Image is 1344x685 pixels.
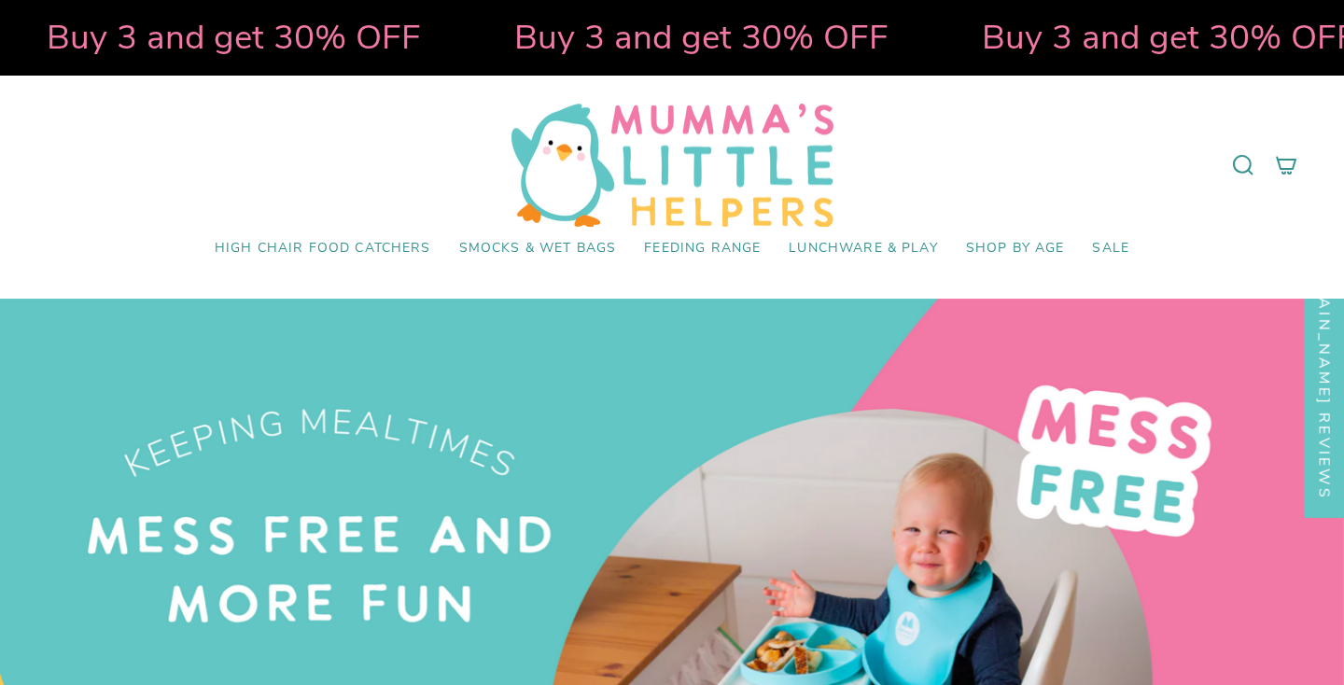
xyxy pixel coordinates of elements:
[511,14,886,61] strong: Buy 3 and get 30% OFF
[789,241,937,257] span: Lunchware & Play
[511,104,833,227] img: Mumma’s Little Helpers
[775,227,951,271] a: Lunchware & Play
[1078,227,1143,271] a: SALE
[644,241,761,257] span: Feeding Range
[1305,207,1344,518] div: Click to open Judge.me floating reviews tab
[952,227,1079,271] a: Shop by Age
[201,227,445,271] a: High Chair Food Catchers
[630,227,775,271] a: Feeding Range
[1092,241,1129,257] span: SALE
[966,241,1065,257] span: Shop by Age
[459,241,617,257] span: Smocks & Wet Bags
[445,227,631,271] a: Smocks & Wet Bags
[44,14,418,61] strong: Buy 3 and get 30% OFF
[215,241,431,257] span: High Chair Food Catchers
